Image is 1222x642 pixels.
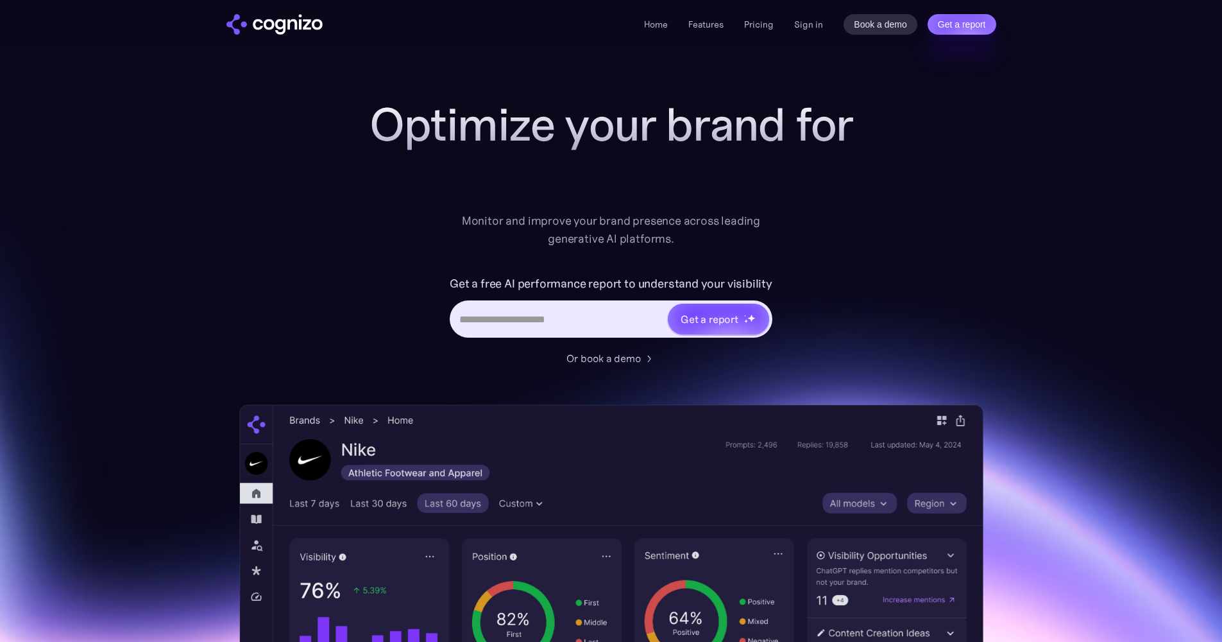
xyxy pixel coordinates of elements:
[744,315,746,317] img: star
[666,302,770,336] a: Get a reportstarstarstar
[566,351,641,366] div: Or book a demo
[744,319,749,324] img: star
[226,14,323,35] img: cognizo logo
[794,17,823,32] a: Sign in
[688,19,724,30] a: Features
[681,311,738,327] div: Get a report
[355,99,868,150] h1: Optimize your brand for
[928,14,996,35] a: Get a report
[566,351,656,366] a: Or book a demo
[450,273,772,344] form: Hero URL Input Form
[644,19,668,30] a: Home
[747,314,756,322] img: star
[744,19,774,30] a: Pricing
[450,273,772,294] label: Get a free AI performance report to understand your visibility
[226,14,323,35] a: home
[844,14,917,35] a: Book a demo
[454,212,769,248] div: Monitor and improve your brand presence across leading generative AI platforms.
